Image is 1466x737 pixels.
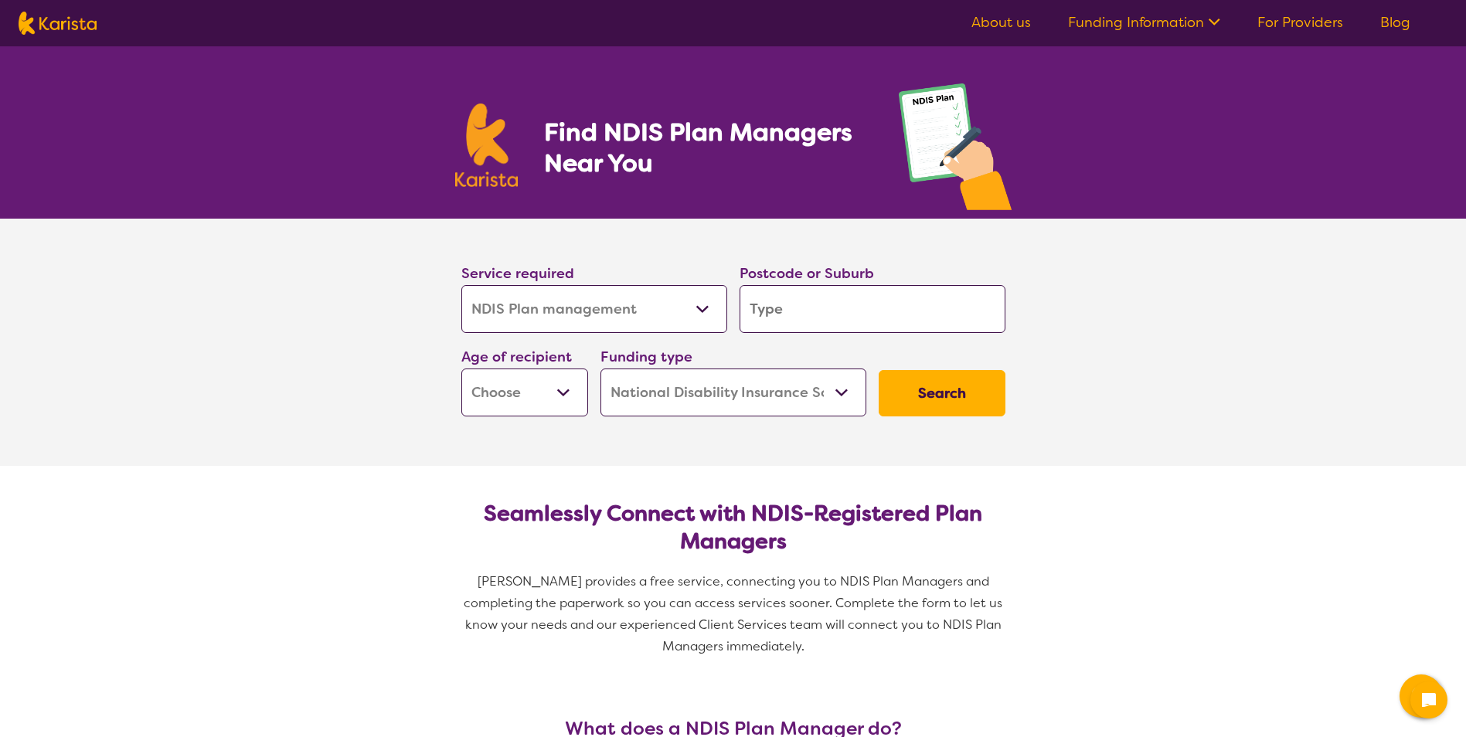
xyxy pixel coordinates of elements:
a: Funding Information [1068,13,1220,32]
button: Search [879,370,1005,416]
h1: Find NDIS Plan Managers Near You [544,117,867,178]
a: For Providers [1257,13,1343,32]
img: Karista logo [19,12,97,35]
label: Age of recipient [461,348,572,366]
button: Channel Menu [1400,674,1443,718]
input: Type [740,285,1005,333]
h2: Seamlessly Connect with NDIS-Registered Plan Managers [474,500,993,555]
a: About us [971,13,1031,32]
a: Blog [1380,13,1410,32]
label: Postcode or Suburb [740,264,874,283]
img: Karista logo [455,104,519,187]
label: Service required [461,264,574,283]
span: [PERSON_NAME] provides a free service, connecting you to NDIS Plan Managers and completing the pa... [464,573,1005,654]
label: Funding type [600,348,692,366]
img: plan-management [899,83,1012,219]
